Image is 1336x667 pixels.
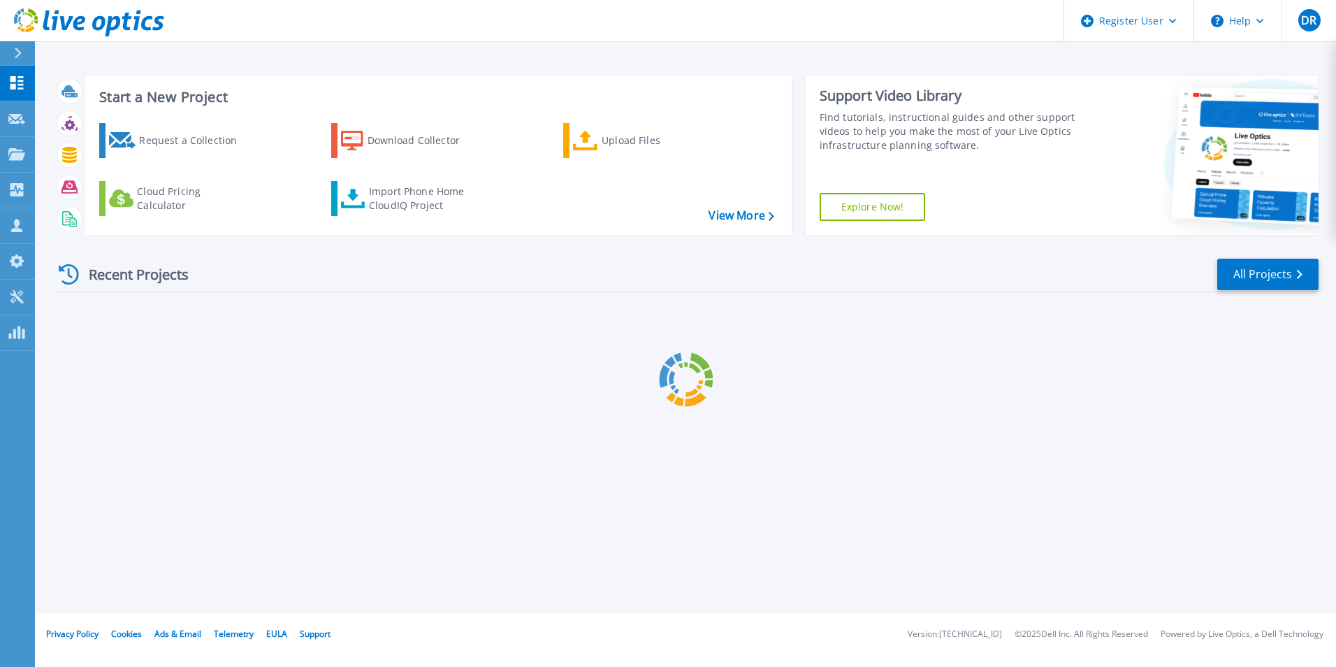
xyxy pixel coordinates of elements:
a: Download Collector [331,123,487,158]
a: Cloud Pricing Calculator [99,181,255,216]
a: All Projects [1217,259,1319,290]
div: Download Collector [368,127,479,155]
span: DR [1301,15,1316,26]
a: Ads & Email [154,628,201,640]
div: Import Phone Home CloudIQ Project [369,185,478,213]
a: Cookies [111,628,142,640]
a: Support [300,628,331,640]
a: Privacy Policy [46,628,99,640]
div: Recent Projects [54,257,208,292]
div: Request a Collection [139,127,251,155]
a: Telemetry [214,628,254,640]
a: Upload Files [563,123,719,158]
a: EULA [266,628,287,640]
h3: Start a New Project [99,89,774,105]
a: View More [709,209,774,222]
li: © 2025 Dell Inc. All Rights Reserved [1015,630,1148,639]
a: Explore Now! [820,193,926,221]
a: Request a Collection [99,123,255,158]
div: Upload Files [602,127,713,155]
li: Version: [TECHNICAL_ID] [908,630,1002,639]
li: Powered by Live Optics, a Dell Technology [1161,630,1323,639]
div: Cloud Pricing Calculator [137,185,249,213]
div: Find tutorials, instructional guides and other support videos to help you make the most of your L... [820,110,1081,152]
div: Support Video Library [820,87,1081,105]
